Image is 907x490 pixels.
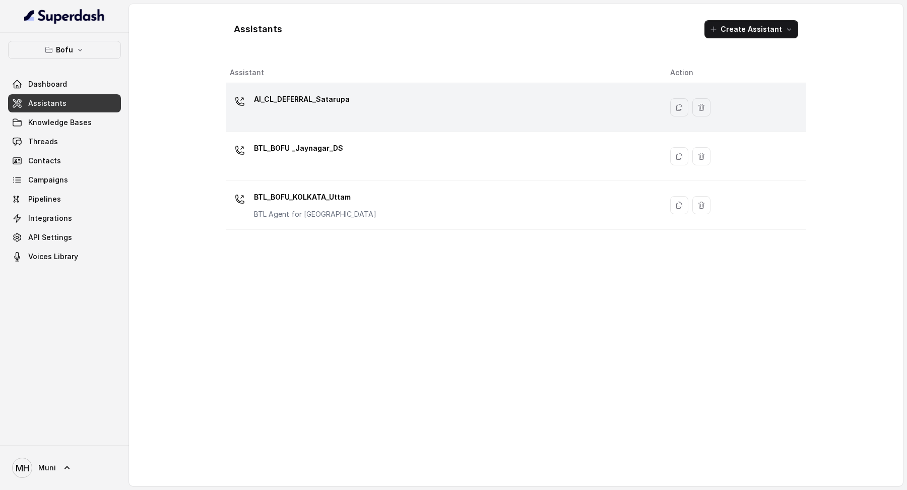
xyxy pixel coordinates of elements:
[8,454,121,482] a: Muni
[8,133,121,151] a: Threads
[8,152,121,170] a: Contacts
[234,21,282,37] h1: Assistants
[28,156,61,166] span: Contacts
[8,228,121,247] a: API Settings
[8,248,121,266] a: Voices Library
[24,8,105,24] img: light.svg
[8,171,121,189] a: Campaigns
[28,98,67,108] span: Assistants
[8,94,121,112] a: Assistants
[704,20,798,38] button: Create Assistant
[254,140,343,156] p: BTL_BOFU _Jaynagar_DS
[28,232,72,242] span: API Settings
[8,209,121,227] a: Integrations
[254,189,376,205] p: BTL_BOFU_KOLKATA_Uttam
[8,190,121,208] a: Pipelines
[38,463,56,473] span: Muni
[28,252,78,262] span: Voices Library
[28,79,67,89] span: Dashboard
[662,63,806,83] th: Action
[226,63,662,83] th: Assistant
[254,91,350,107] p: AI_CL_DEFERRAL_Satarupa
[28,137,58,147] span: Threads
[16,463,29,473] text: MH
[56,44,73,56] p: Bofu
[254,209,376,219] p: BTL Agent for [GEOGRAPHIC_DATA]
[28,213,72,223] span: Integrations
[28,175,68,185] span: Campaigns
[28,194,61,204] span: Pipelines
[28,117,92,128] span: Knowledge Bases
[8,113,121,132] a: Knowledge Bases
[8,75,121,93] a: Dashboard
[8,41,121,59] button: Bofu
